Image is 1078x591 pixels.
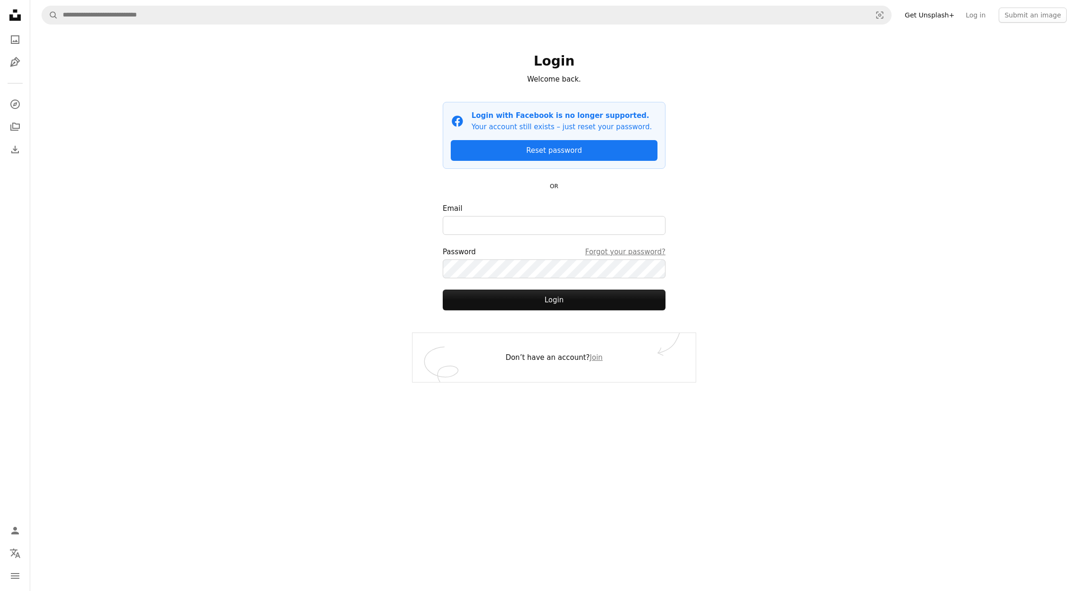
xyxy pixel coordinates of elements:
input: PasswordForgot your password? [443,259,665,278]
button: Submit an image [999,8,1067,23]
a: Log in [960,8,991,23]
p: Welcome back. [443,74,665,85]
div: Password [443,246,665,258]
a: Photos [6,30,25,49]
button: Login [443,290,665,310]
a: Explore [6,95,25,114]
a: Forgot your password? [585,246,665,258]
small: OR [550,183,558,190]
button: Search Unsplash [42,6,58,24]
form: Find visuals sitewide [42,6,892,25]
a: Join [590,353,603,362]
div: Don’t have an account? [413,333,696,382]
button: Visual search [868,6,891,24]
a: Get Unsplash+ [899,8,960,23]
button: Menu [6,566,25,585]
label: Email [443,203,665,235]
p: Login with Facebook is no longer supported. [472,110,652,121]
a: Illustrations [6,53,25,72]
p: Your account still exists – just reset your password. [472,121,652,133]
a: Reset password [451,140,657,161]
a: Collections [6,117,25,136]
h1: Login [443,53,665,70]
button: Language [6,544,25,563]
input: Email [443,216,665,235]
a: Download History [6,140,25,159]
a: Home — Unsplash [6,6,25,26]
a: Log in / Sign up [6,521,25,540]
